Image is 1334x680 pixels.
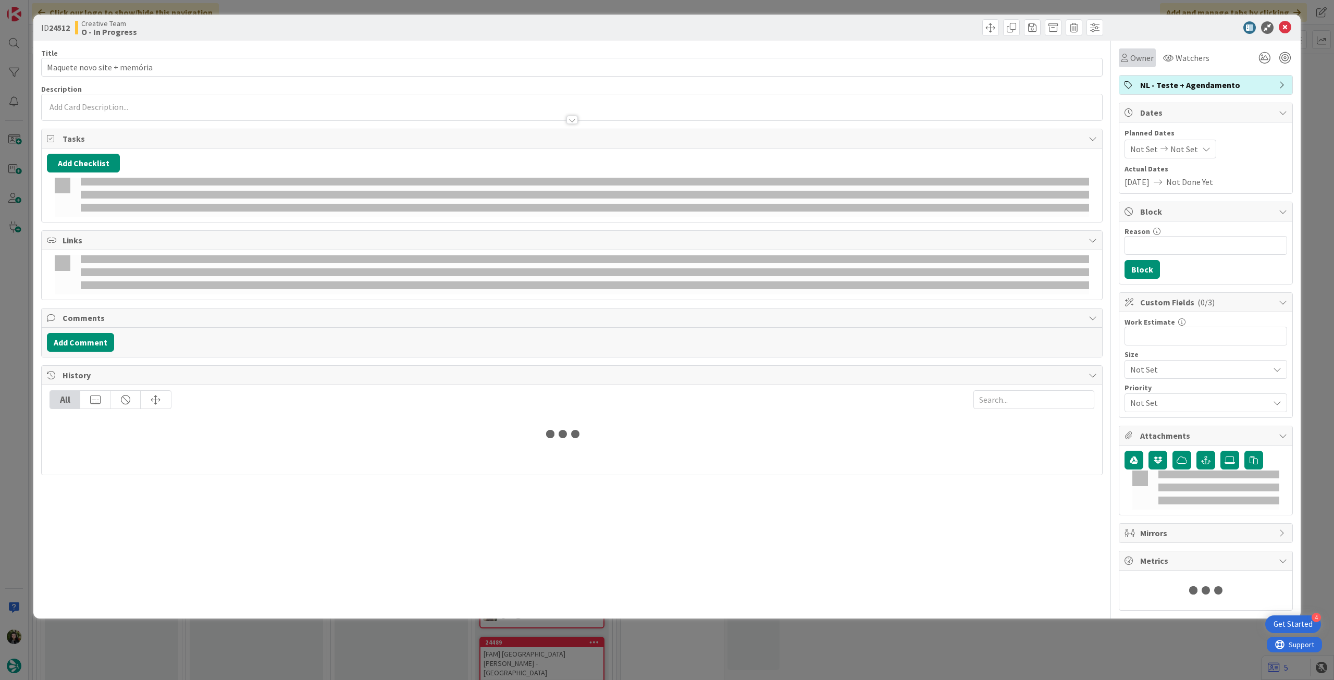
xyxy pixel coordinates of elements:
span: Owner [1130,52,1154,64]
button: Block [1125,260,1160,279]
span: Not Set [1130,362,1264,377]
span: Not Done Yet [1166,176,1213,188]
span: Description [41,84,82,94]
span: Creative Team [81,19,137,28]
div: 4 [1312,613,1321,622]
label: Title [41,48,58,58]
b: O - In Progress [81,28,137,36]
span: Mirrors [1140,527,1274,539]
span: NL - Teste + Agendamento [1140,79,1274,91]
span: Metrics [1140,554,1274,567]
label: Work Estimate [1125,317,1175,327]
span: Attachments [1140,429,1274,442]
span: Actual Dates [1125,164,1287,175]
span: Tasks [63,132,1083,145]
span: Not Set [1130,395,1264,410]
b: 24512 [49,22,70,33]
button: Add Comment [47,333,114,352]
div: Priority [1125,384,1287,391]
span: ( 0/3 ) [1197,297,1215,307]
span: Custom Fields [1140,296,1274,308]
input: type card name here... [41,58,1103,77]
span: ID [41,21,70,34]
span: Watchers [1176,52,1209,64]
span: Planned Dates [1125,128,1287,139]
span: Comments [63,312,1083,324]
label: Reason [1125,227,1150,236]
div: Get Started [1274,619,1313,629]
span: Block [1140,205,1274,218]
span: Not Set [1130,143,1158,155]
input: Search... [973,390,1094,409]
button: Add Checklist [47,154,120,172]
span: [DATE] [1125,176,1150,188]
span: Support [22,2,47,14]
span: Not Set [1170,143,1198,155]
div: All [50,391,80,409]
span: History [63,369,1083,381]
span: Links [63,234,1083,246]
div: Size [1125,351,1287,358]
span: Dates [1140,106,1274,119]
div: Open Get Started checklist, remaining modules: 4 [1265,615,1321,633]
